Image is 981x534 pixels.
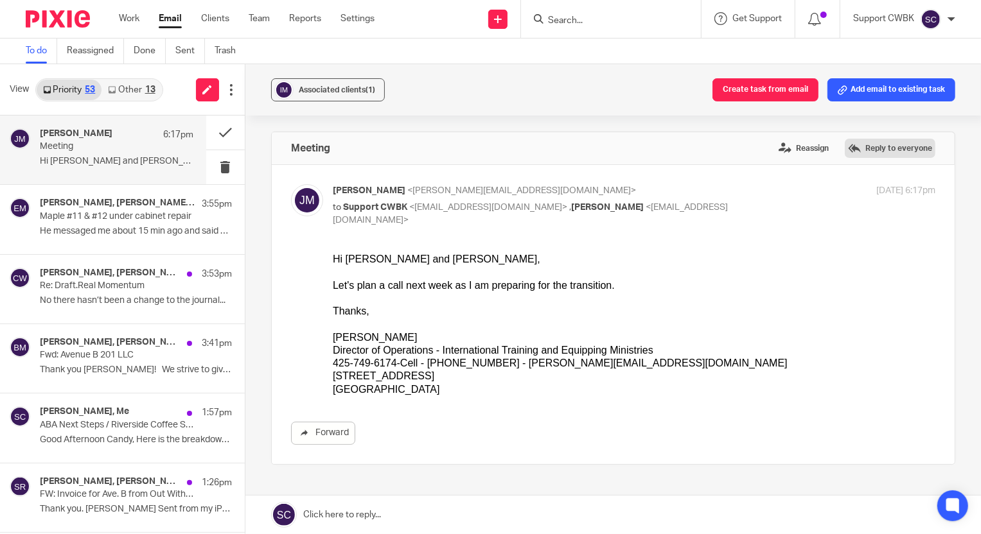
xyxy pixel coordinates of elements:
a: Sent [175,39,205,64]
p: 1:26pm [202,476,232,489]
p: 3:41pm [202,337,232,350]
a: Priority53 [37,80,102,100]
img: svg%3E [921,9,941,30]
input: Search [547,15,662,27]
span: Support CWBK [343,203,407,212]
span: <[PERSON_NAME][EMAIL_ADDRESS][DOMAIN_NAME]> [407,186,636,195]
span: (1) [366,86,375,94]
a: Trash [215,39,245,64]
img: svg%3E [291,184,323,216]
p: No there hasn’t been a change to the journal... [40,295,232,306]
label: Reply to everyone [845,139,935,158]
p: 6:17pm [163,128,193,141]
p: Hi [PERSON_NAME] and [PERSON_NAME], Let's plan a call... [40,156,193,167]
span: [PERSON_NAME] [571,203,644,212]
p: Fwd: Avenue B 201 LLC [40,350,193,361]
img: Pixie [26,10,90,28]
a: Team [249,12,270,25]
button: Associated clients(1) [271,78,385,101]
img: svg%3E [10,128,30,149]
a: Done [134,39,166,64]
a: Reassigned [67,39,124,64]
p: 3:53pm [202,268,232,280]
h4: [PERSON_NAME], [PERSON_NAME] menguloglu [40,198,195,209]
span: <[EMAIL_ADDRESS][DOMAIN_NAME]> [409,203,567,212]
a: To do [26,39,57,64]
p: Re: Draft.Real Momentum [40,280,193,291]
p: Support CWBK [853,12,914,25]
span: Get Support [732,14,782,23]
a: Work [119,12,139,25]
a: Forward [291,422,355,445]
p: Thank you. [PERSON_NAME] Sent from my iPhone On Aug... [40,504,232,515]
p: FW: Invoice for Ave. B from Out With The Old Junk Removal [40,489,193,500]
span: to [333,203,341,212]
h4: Meeting [291,142,330,155]
span: View [10,83,29,96]
img: svg%3E [10,406,30,427]
p: Meeting [40,141,163,152]
p: 1:57pm [202,406,232,419]
img: svg%3E [10,198,30,218]
h4: [PERSON_NAME], [PERSON_NAME] [40,476,181,487]
p: He messaged me about 15 min ago and said he... [40,226,232,237]
h4: [PERSON_NAME] [40,128,112,139]
h4: [PERSON_NAME], Me [40,406,129,417]
div: 13 [145,85,155,94]
p: 3:55pm [202,198,232,211]
h4: [PERSON_NAME], [PERSON_NAME], Me [40,268,181,279]
button: Create task from email [712,78,818,101]
h4: [PERSON_NAME], [PERSON_NAME] [40,337,181,348]
label: Reassign [775,139,832,158]
p: Thank you [PERSON_NAME]! We strive to give... [40,365,232,375]
img: svg%3E [274,80,294,99]
p: Good Afternoon Candy, Here is the breakdown for... [40,435,232,445]
a: Email [159,12,182,25]
img: svg%3E [10,337,30,357]
p: ABA Next Steps / Riverside Coffee Shop Invoices [40,420,193,431]
span: Associated clients [299,86,375,94]
a: Settings [340,12,375,25]
span: [PERSON_NAME] [333,186,405,195]
div: 53 [85,85,95,94]
button: Add email to existing task [827,78,955,101]
a: Clients [201,12,229,25]
a: Other13 [102,80,161,100]
p: Maple #11 & #12 under cabinet repair [40,211,193,222]
p: [DATE] 6:17pm [876,184,935,198]
img: svg%3E [10,476,30,497]
a: Reports [289,12,321,25]
span: , [569,203,571,212]
img: svg%3E [10,268,30,288]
